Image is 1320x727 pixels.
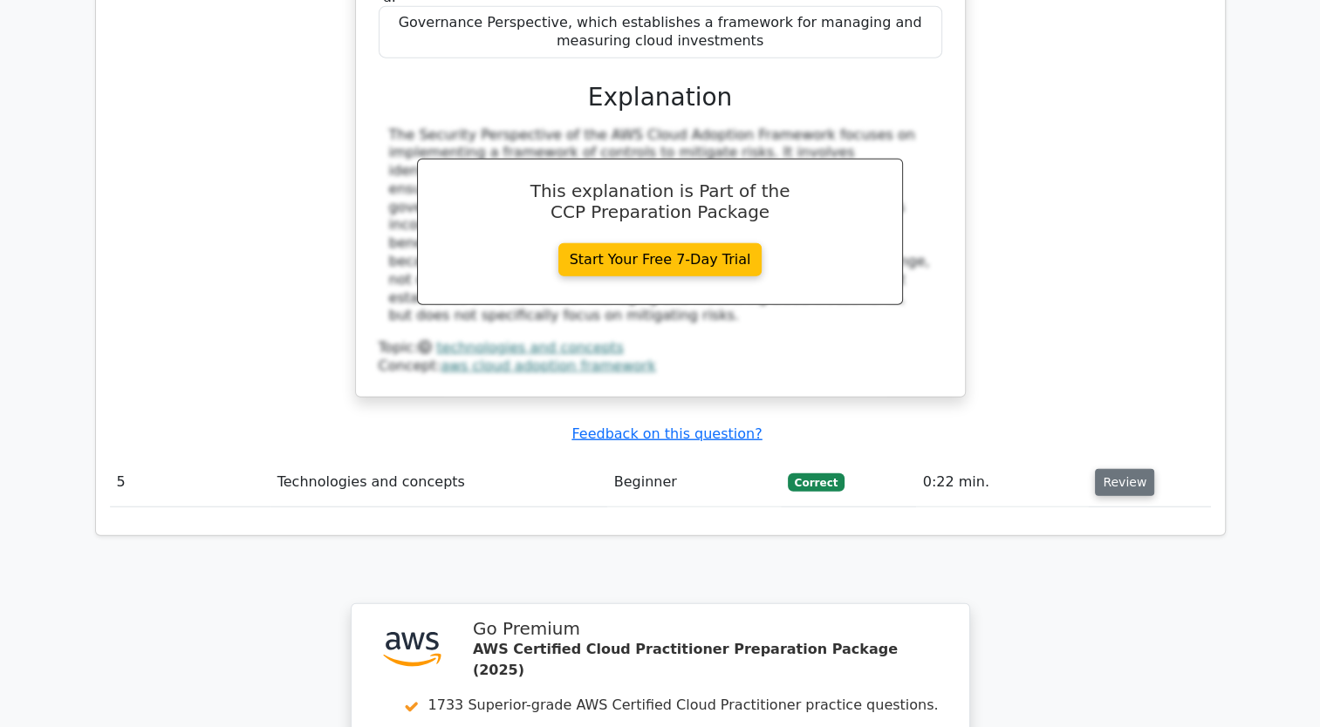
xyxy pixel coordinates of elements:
[389,83,932,112] h3: Explanation
[379,339,942,357] div: Topic:
[270,458,607,507] td: Technologies and concepts
[1095,469,1154,496] button: Review
[607,458,781,507] td: Beginner
[441,357,656,374] a: aws cloud adoption framework
[436,339,623,356] a: technologies and concepts
[379,357,942,376] div: Concept:
[379,6,942,58] div: Governance Perspective, which establishes a framework for managing and measuring cloud investments
[571,425,762,442] a: Feedback on this question?
[389,126,932,326] div: The Security Perspective of the AWS Cloud Adoption Framework focuses on implementing a framework ...
[916,458,1089,507] td: 0:22 min.
[558,243,763,276] a: Start Your Free 7-Day Trial
[788,473,845,491] span: Correct
[110,458,270,507] td: 5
